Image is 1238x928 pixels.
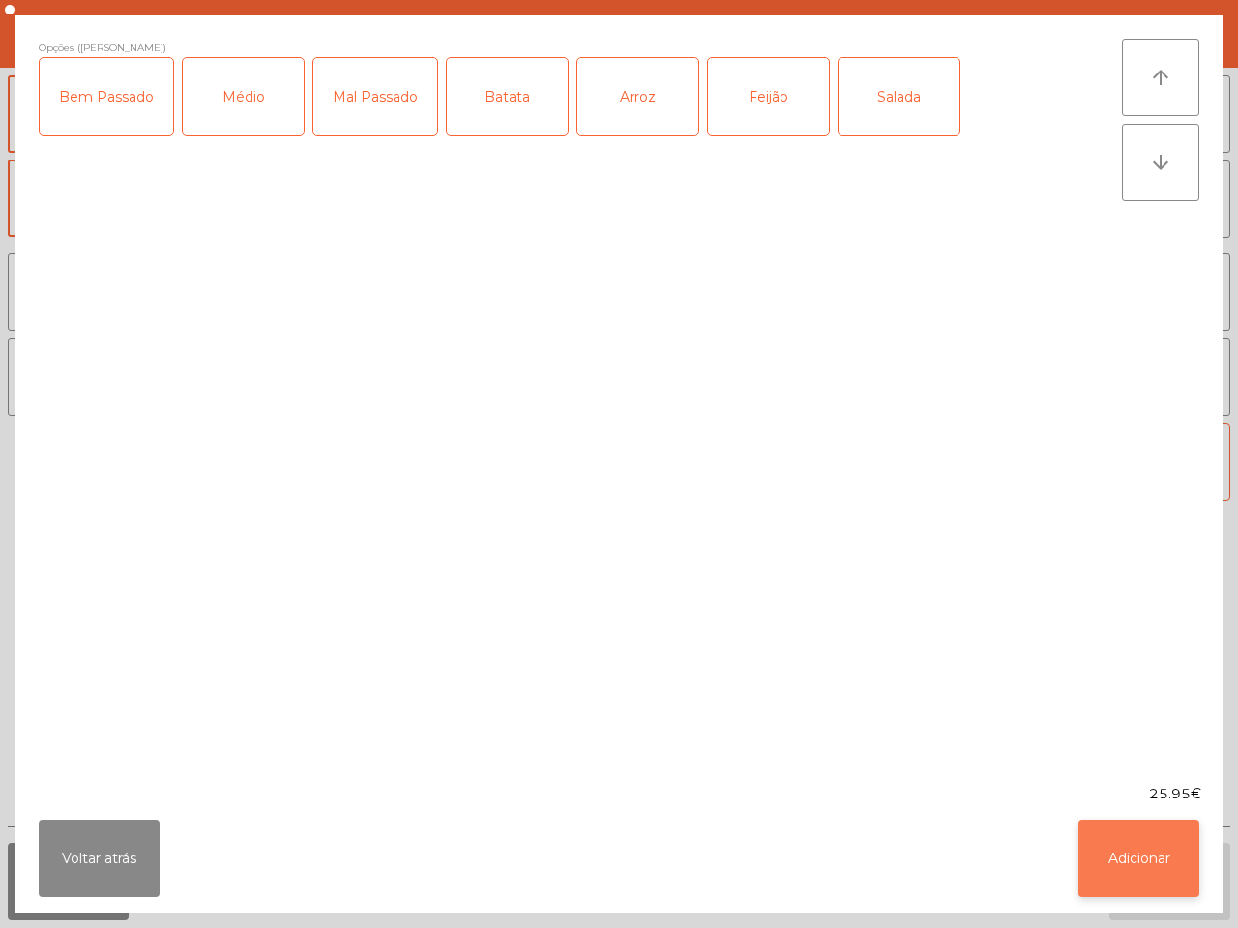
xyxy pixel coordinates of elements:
div: Salada [839,58,959,135]
div: Mal Passado [313,58,437,135]
div: Feijão [708,58,829,135]
button: arrow_downward [1122,124,1199,201]
button: Adicionar [1078,820,1199,897]
div: Batata [447,58,568,135]
div: Bem Passado [40,58,173,135]
div: 25.95€ [15,784,1223,804]
div: Arroz [577,58,698,135]
span: ([PERSON_NAME]) [77,39,166,57]
i: arrow_downward [1149,151,1172,174]
span: Opções [39,39,74,57]
div: Médio [183,58,304,135]
button: arrow_upward [1122,39,1199,116]
i: arrow_upward [1149,66,1172,89]
button: Voltar atrás [39,820,160,897]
